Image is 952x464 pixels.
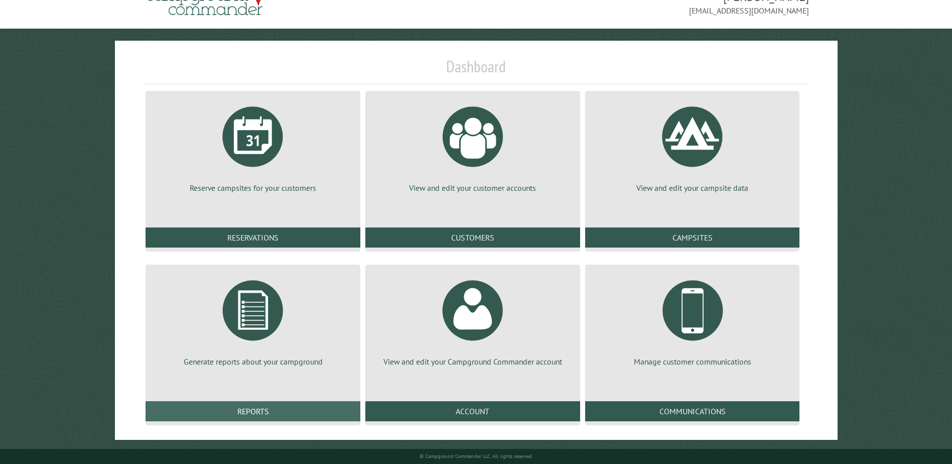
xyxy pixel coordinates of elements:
a: Account [365,401,580,421]
p: Manage customer communications [597,356,788,367]
a: Generate reports about your campground [158,273,348,367]
p: View and edit your customer accounts [377,182,568,193]
a: Reserve campsites for your customers [158,99,348,193]
a: Communications [585,401,800,421]
a: Campsites [585,227,800,248]
a: View and edit your Campground Commander account [377,273,568,367]
a: Reservations [146,227,360,248]
p: Reserve campsites for your customers [158,182,348,193]
a: Reports [146,401,360,421]
a: Manage customer communications [597,273,788,367]
a: Customers [365,227,580,248]
p: View and edit your Campground Commander account [377,356,568,367]
a: View and edit your campsite data [597,99,788,193]
p: View and edit your campsite data [597,182,788,193]
h1: Dashboard [143,57,808,84]
a: View and edit your customer accounts [377,99,568,193]
p: Generate reports about your campground [158,356,348,367]
small: © Campground Commander LLC. All rights reserved. [420,453,533,459]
